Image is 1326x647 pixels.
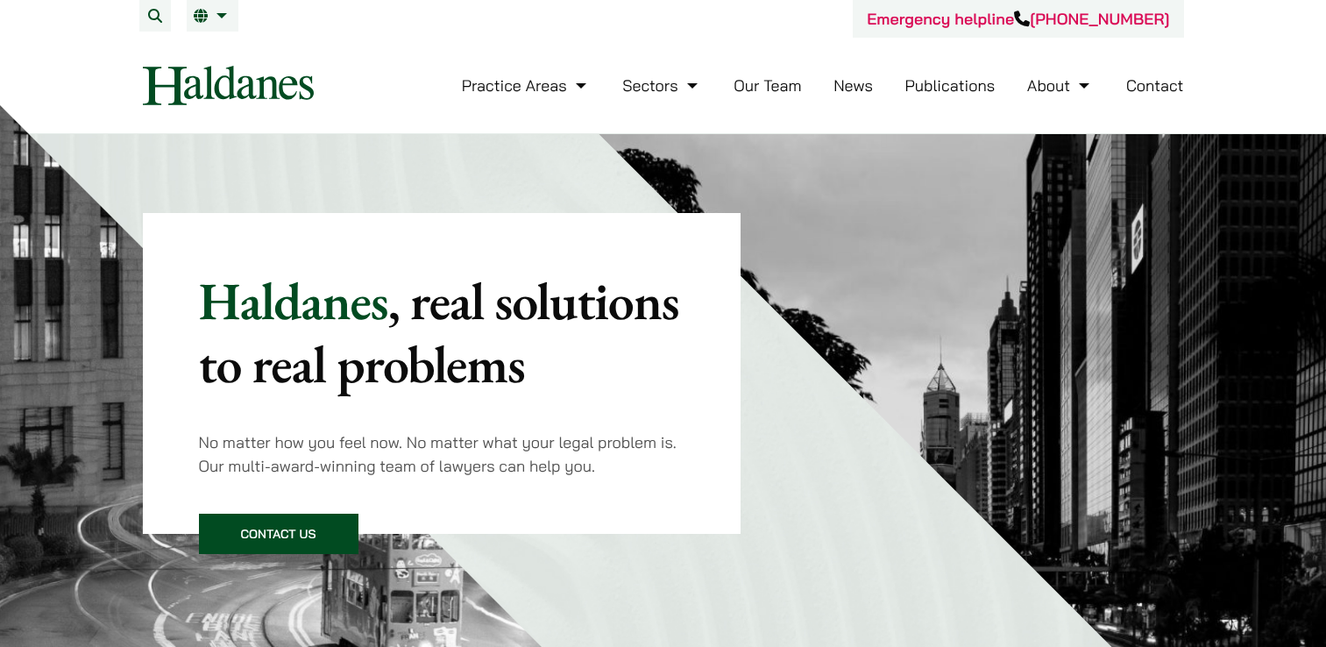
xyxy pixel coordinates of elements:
img: Logo of Haldanes [143,66,314,105]
a: Practice Areas [462,75,591,96]
a: Publications [905,75,996,96]
a: Emergency helpline[PHONE_NUMBER] [867,9,1169,29]
a: Contact [1126,75,1184,96]
a: News [833,75,873,96]
p: Haldanes [199,269,685,395]
a: About [1027,75,1094,96]
a: Contact Us [199,514,358,554]
p: No matter how you feel now. No matter what your legal problem is. Our multi-award-winning team of... [199,430,685,478]
a: EN [194,9,231,23]
a: Sectors [622,75,701,96]
a: Our Team [734,75,801,96]
mark: , real solutions to real problems [199,267,679,398]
